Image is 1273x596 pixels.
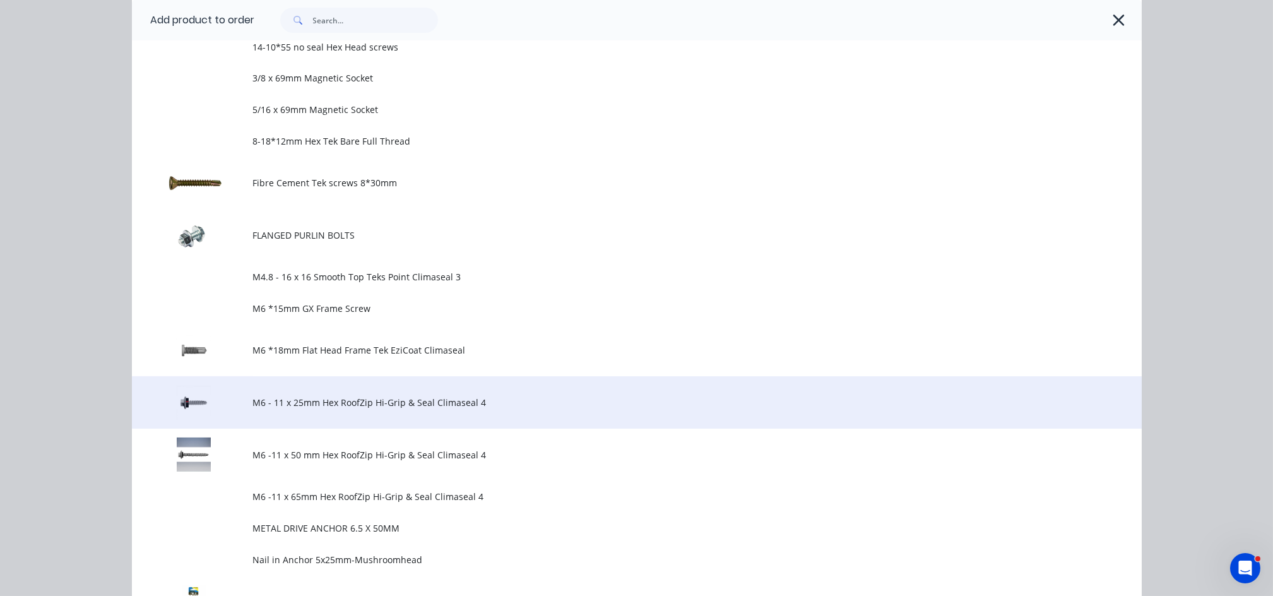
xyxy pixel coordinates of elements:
iframe: Intercom live chat [1230,553,1260,583]
span: M6 *18mm Flat Head Frame Tek EziCoat Climaseal [253,343,964,357]
span: METAL DRIVE ANCHOR 6.5 X 50MM [253,521,964,535]
span: Fibre Cement Tek screws 8*30mm [253,176,964,189]
span: M4.8 - 16 x 16 Smooth Top Teks Point Climaseal 3 [253,270,964,283]
span: FLANGED PURLIN BOLTS [253,229,964,242]
span: M6 -11 x 65mm Hex RoofZip Hi-Grip & Seal Climaseal 4 [253,490,964,503]
span: 3/8 x 69mm Magnetic Socket [253,71,964,85]
span: 5/16 x 69mm Magnetic Socket [253,103,964,116]
span: 14-10*55 no seal Hex Head screws [253,40,964,54]
span: M6 *15mm GX Frame Screw [253,302,964,315]
span: 8-18*12mm Hex Tek Bare Full Thread [253,134,964,148]
span: M6 - 11 x 25mm Hex RoofZip Hi-Grip & Seal Climaseal 4 [253,396,964,409]
span: M6 -11 x 50 mm Hex RoofZip Hi-Grip & Seal Climaseal 4 [253,448,964,462]
span: Nail in Anchor 5x25mm-Mushroomhead [253,553,964,566]
input: Search... [313,8,438,33]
